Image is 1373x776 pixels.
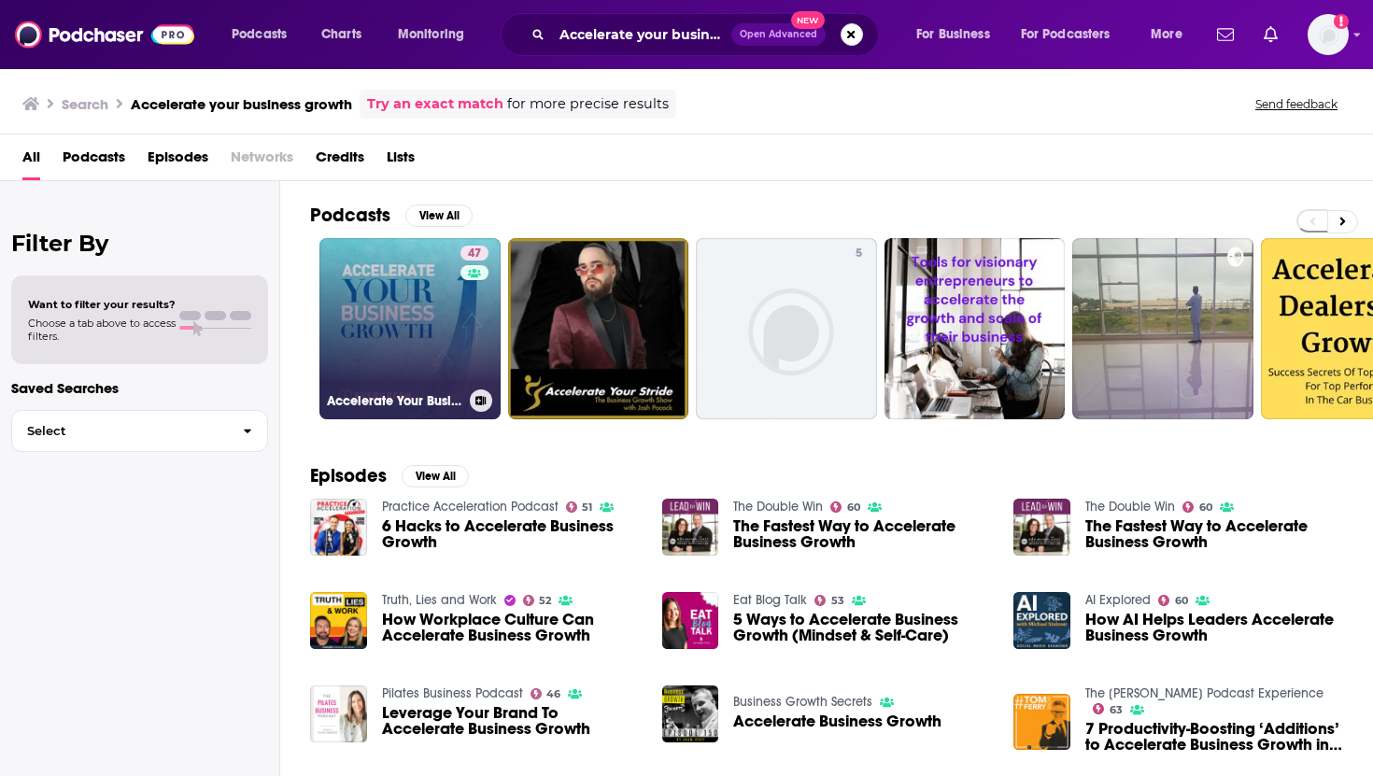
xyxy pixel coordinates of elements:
span: 5 [856,245,862,263]
a: 60 [830,501,860,513]
span: 5 Ways to Accelerate Business Growth (Mindset & Self-Care) [733,612,991,643]
button: open menu [219,20,311,49]
a: Accelerate Business Growth [733,713,941,729]
img: Accelerate Business Growth [662,685,719,742]
span: Open Advanced [740,30,817,39]
a: Practice Acceleration Podcast [382,499,559,515]
a: The Double Win [733,499,823,515]
button: Send feedback [1250,96,1343,112]
span: New [791,11,825,29]
span: Choose a tab above to access filters. [28,317,176,343]
img: How Workplace Culture Can Accelerate Business Growth [310,592,367,649]
a: 60 [1158,595,1188,606]
h3: Accelerate Your Business Growth [327,393,462,409]
a: 63 [1093,703,1123,714]
a: Podcasts [63,142,125,180]
span: 47 [468,245,481,263]
a: 47Accelerate Your Business Growth [319,238,501,419]
a: 5 Ways to Accelerate Business Growth (Mindset & Self-Care) [662,592,719,649]
a: How AI Helps Leaders Accelerate Business Growth [1085,612,1343,643]
img: User Profile [1308,14,1349,55]
button: open menu [1138,20,1206,49]
h2: Podcasts [310,204,390,227]
a: Pilates Business Podcast [382,685,523,701]
span: Leverage Your Brand To Accelerate Business Growth [382,705,640,737]
button: open menu [903,20,1013,49]
a: The Fastest Way to Accelerate Business Growth [1085,518,1343,550]
span: For Business [916,21,990,48]
a: 5 [696,238,877,419]
img: How AI Helps Leaders Accelerate Business Growth [1013,592,1070,649]
span: 63 [1110,706,1123,714]
a: Credits [316,142,364,180]
svg: Add a profile image [1334,14,1349,29]
img: Leverage Your Brand To Accelerate Business Growth [310,685,367,742]
a: 60 [1182,501,1212,513]
a: 7 Productivity-Boosting ‘Additions’ to Accelerate Business Growth in 2020 | #TomFerryShow [1085,721,1343,753]
a: Try an exact match [367,93,503,115]
button: Show profile menu [1308,14,1349,55]
a: The Double Win [1085,499,1175,515]
a: Business Growth Secrets [733,694,872,710]
a: Show notifications dropdown [1256,19,1285,50]
a: 6 Hacks to Accelerate Business Growth [382,518,640,550]
span: Charts [321,21,361,48]
span: Want to filter your results? [28,298,176,311]
span: More [1151,21,1182,48]
h3: Accelerate your business growth [131,95,352,113]
button: open menu [385,20,488,49]
span: 7 Productivity-Boosting ‘Additions’ to Accelerate Business Growth in [DATE] | #TomFerryShow [1085,721,1343,753]
a: 52 [523,595,552,606]
span: 60 [1199,503,1212,512]
input: Search podcasts, credits, & more... [552,20,731,49]
img: Podchaser - Follow, Share and Rate Podcasts [15,17,194,52]
span: Episodes [148,142,208,180]
a: EpisodesView All [310,464,469,487]
a: PodcastsView All [310,204,473,227]
img: 7 Productivity-Boosting ‘Additions’ to Accelerate Business Growth in 2020 | #TomFerryShow [1013,694,1070,751]
span: Networks [231,142,293,180]
h2: Episodes [310,464,387,487]
a: Eat Blog Talk [733,592,807,608]
span: Logged in as megcassidy [1308,14,1349,55]
a: All [22,142,40,180]
button: View All [405,205,473,227]
a: The Fastest Way to Accelerate Business Growth [733,518,991,550]
img: The Fastest Way to Accelerate Business Growth [662,499,719,556]
span: Monitoring [398,21,464,48]
a: 5 [848,246,870,261]
h2: Filter By [11,230,268,257]
a: The Tom Ferry Podcast Experience [1085,685,1323,701]
a: 46 [531,688,561,699]
span: 52 [539,597,551,605]
h3: Search [62,95,108,113]
a: 53 [814,595,844,606]
span: For Podcasters [1021,21,1111,48]
a: Lists [387,142,415,180]
button: View All [402,465,469,487]
span: How Workplace Culture Can Accelerate Business Growth [382,612,640,643]
button: Select [11,410,268,452]
img: 6 Hacks to Accelerate Business Growth [310,499,367,556]
span: Podcasts [232,21,287,48]
a: Show notifications dropdown [1210,19,1241,50]
button: open menu [1009,20,1138,49]
div: Search podcasts, credits, & more... [518,13,897,56]
span: Select [12,425,228,437]
img: The Fastest Way to Accelerate Business Growth [1013,499,1070,556]
span: 53 [831,597,844,605]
